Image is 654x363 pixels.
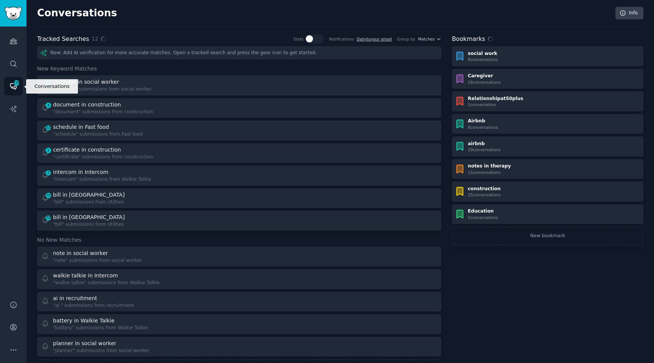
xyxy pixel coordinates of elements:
[452,114,643,134] a: Airbnb8conversations
[53,131,143,138] div: "schedule" submissions from Fast food
[468,141,501,147] div: airbnb
[37,236,81,244] span: No New Matches
[452,204,643,224] a: Education5conversations
[37,7,117,19] h2: Conversations
[37,166,441,186] a: 2intercom in Intercom"intercom" submissions from Walkie Talkie
[452,69,643,89] a: Caregiver18conversations
[468,125,498,130] div: 8 conversation s
[53,302,134,309] div: "ai " submissions from recruitment
[452,34,485,44] h2: Bookmarks
[37,337,441,357] a: planner in social worker"planner" submissions from social worker
[37,46,441,59] div: New: Add AI verification for more accurate matches. Open a tracked search and press the gear icon...
[37,143,441,163] a: 1certificate in construction"certificate" submissions from construction
[468,95,523,102] div: Relationshipat50plus
[53,146,121,154] div: certificate in construction
[37,188,441,208] a: 70bill in [GEOGRAPHIC_DATA]"bill" submissions from Utilties
[468,118,498,125] div: Airbnb
[53,294,97,302] div: ai in recruitment
[53,101,121,109] div: document in construction
[615,7,643,20] a: Info
[293,36,304,42] div: Stats
[452,91,643,111] a: Relationshipat50plus1conversation
[92,35,98,43] span: 12
[468,186,501,192] div: construction
[53,340,116,347] div: planner in social worker
[452,159,643,179] a: notes in therapy15conversations
[53,168,108,176] div: intercom in Intercom
[468,73,501,80] div: Caregiver
[452,181,643,202] a: construction25conversations
[418,36,435,42] span: Matches
[37,75,441,95] a: 1calendar in social worker"calendar" submissions from social worker
[452,136,643,156] a: airbnb29conversations
[53,199,126,206] div: "bill" submissions from Utilties
[45,215,52,221] span: 70
[53,317,115,325] div: battery in Walkie Talkie
[468,102,523,107] div: 1 conversation
[53,154,153,161] div: "certificate" submissions from construction
[468,147,501,152] div: 29 conversation s
[418,36,441,42] button: Matches
[468,170,511,175] div: 15 conversation s
[468,80,501,85] div: 18 conversation s
[37,65,97,73] span: New Keyword Matches
[37,120,441,141] a: 22schedule in Fast food"schedule" submissions from Fast food
[53,257,142,264] div: "note" submissions from social worker
[53,78,119,86] div: calendar in social worker
[53,176,151,183] div: "intercom" submissions from Walkie Talkie
[37,211,441,231] a: 70bill in [GEOGRAPHIC_DATA]"bill" submissions from Utilties
[357,37,392,41] a: Dailytoyour email
[4,77,23,95] a: 170
[53,221,126,228] div: "bill" submissions from Utilties
[468,50,498,57] div: social work
[53,347,149,354] div: "planner" submissions from social worker
[45,125,52,130] span: 22
[37,292,441,312] a: ai in recruitment"ai " submissions from recruitment
[53,280,160,286] div: "walkie talkie" submissions from Walkie Talkie
[5,7,22,20] img: GummySearch logo
[452,227,643,246] a: New bookmark
[45,170,52,175] span: 2
[468,208,498,215] div: Education
[468,192,501,197] div: 25 conversation s
[53,109,153,116] div: "document" submissions from construction
[53,191,125,199] div: bill in [GEOGRAPHIC_DATA]
[37,34,89,44] h2: Tracked Searches
[53,249,108,257] div: note in social worker
[13,80,20,86] span: 170
[397,36,415,42] div: Group by
[53,272,118,280] div: walkie talkie in Intercom
[53,86,151,93] div: "calendar" submissions from social worker
[329,36,354,42] div: Notifications
[37,269,441,289] a: walkie talkie in Intercom"walkie talkie" submissions from Walkie Talkie
[37,314,441,334] a: battery in Walkie Talkie"battery" submissions from Walkie Talkie
[45,193,52,198] span: 70
[37,247,441,267] a: note in social worker"note" submissions from social worker
[45,148,52,153] span: 1
[468,215,498,220] div: 5 conversation s
[53,325,148,332] div: "battery" submissions from Walkie Talkie
[468,163,511,170] div: notes in therapy
[452,46,643,66] a: social work8conversations
[45,103,52,108] span: 4
[45,80,52,85] span: 1
[53,213,125,221] div: bill in [GEOGRAPHIC_DATA]
[468,57,498,62] div: 8 conversation s
[37,98,441,118] a: 4document in construction"document" submissions from construction
[53,123,109,131] div: schedule in Fast food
